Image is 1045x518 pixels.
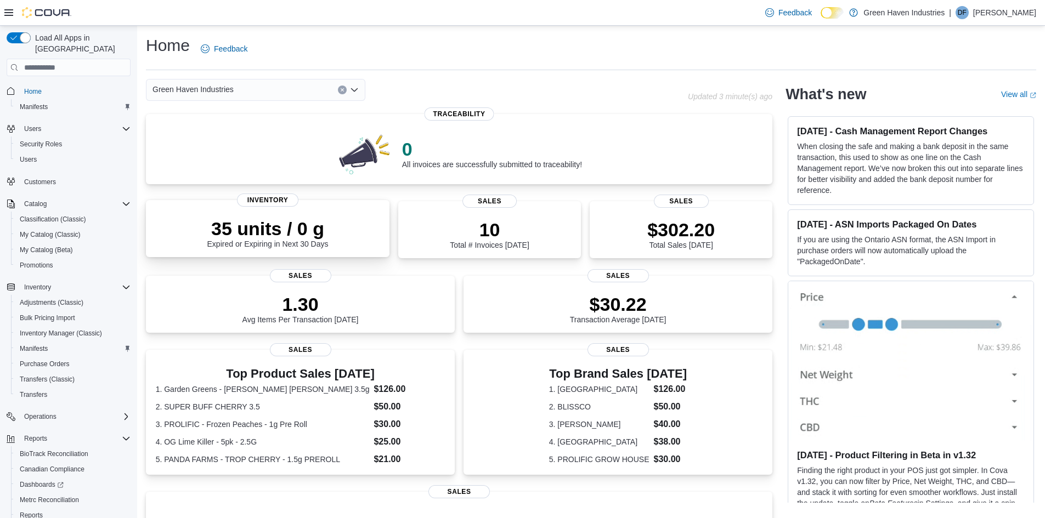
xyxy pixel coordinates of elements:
[152,83,234,96] span: Green Haven Industries
[654,195,709,208] span: Sales
[570,293,666,324] div: Transaction Average [DATE]
[20,314,75,322] span: Bulk Pricing Import
[20,122,131,135] span: Users
[15,153,131,166] span: Users
[2,280,135,295] button: Inventory
[11,462,135,477] button: Canadian Compliance
[15,311,80,325] a: Bulk Pricing Import
[797,449,1025,460] h3: [DATE] - Product Filtering in Beta in v1.32
[797,219,1025,230] h3: [DATE] - ASN Imports Packaged On Dates
[11,310,135,326] button: Bulk Pricing Import
[2,196,135,212] button: Catalog
[549,454,649,465] dt: 5. PROLIFIC GROW HOUSE
[374,400,445,413] dd: $50.00
[338,86,347,94] button: Clear input
[2,121,135,136] button: Users
[2,431,135,446] button: Reports
[15,357,74,371] a: Purchase Orders
[15,493,131,506] span: Metrc Reconciliation
[549,401,649,412] dt: 2. BLISSCO
[973,6,1036,19] p: [PERSON_NAME]
[654,383,687,396] dd: $126.00
[958,6,967,19] span: DF
[11,136,135,152] button: Security Roles
[450,219,529,241] p: 10
[15,213,131,226] span: Classification (Classic)
[20,230,81,239] span: My Catalog (Classic)
[428,485,490,498] span: Sales
[647,219,715,249] div: Total Sales [DATE]
[15,138,66,151] a: Security Roles
[146,35,190,56] h1: Home
[374,418,445,431] dd: $30.00
[1030,92,1036,99] svg: External link
[11,212,135,227] button: Classification (Classic)
[15,243,131,257] span: My Catalog (Beta)
[654,400,687,413] dd: $50.00
[156,436,370,447] dt: 4. OG Lime Killer - 5pk - 2.5G
[11,372,135,387] button: Transfers (Classic)
[549,367,687,380] h3: Top Brand Sales [DATE]
[15,357,131,371] span: Purchase Orders
[20,390,47,399] span: Transfers
[20,410,131,423] span: Operations
[20,261,53,270] span: Promotions
[570,293,666,315] p: $30.22
[31,32,131,54] span: Load All Apps in [GEOGRAPHIC_DATA]
[15,373,79,386] a: Transfers (Classic)
[15,228,85,241] a: My Catalog (Classic)
[20,84,131,98] span: Home
[15,342,131,355] span: Manifests
[11,258,135,273] button: Promotions
[20,122,46,135] button: Users
[20,215,86,224] span: Classification (Classic)
[647,219,715,241] p: $302.20
[20,360,70,368] span: Purchase Orders
[374,435,445,448] dd: $25.00
[20,175,60,189] a: Customers
[15,243,77,257] a: My Catalog (Beta)
[20,155,37,164] span: Users
[588,343,649,356] span: Sales
[761,2,816,24] a: Feedback
[20,449,88,458] span: BioTrack Reconciliation
[797,141,1025,196] p: When closing the safe and making a bank deposit in the same transaction, this used to show as one...
[20,344,48,353] span: Manifests
[15,296,131,309] span: Adjustments (Classic)
[242,293,359,315] p: 1.30
[15,463,89,476] a: Canadian Compliance
[24,124,41,133] span: Users
[237,193,298,207] span: Inventory
[15,447,93,460] a: BioTrack Reconciliation
[156,454,370,465] dt: 5. PANDA FARMS - TROP CHERRY - 1.5g PREROLL
[20,496,79,504] span: Metrc Reconciliation
[22,7,71,18] img: Cova
[20,197,131,210] span: Catalog
[207,218,329,248] div: Expired or Expiring in Next 30 Days
[2,409,135,424] button: Operations
[425,107,494,121] span: Traceability
[11,227,135,242] button: My Catalog (Classic)
[11,295,135,310] button: Adjustments (Classic)
[20,85,46,98] a: Home
[15,327,131,340] span: Inventory Manager (Classic)
[156,384,370,395] dt: 1. Garden Greens - [PERSON_NAME] [PERSON_NAME] 3.5g
[11,356,135,372] button: Purchase Orders
[15,493,83,506] a: Metrc Reconciliation
[15,311,131,325] span: Bulk Pricing Import
[350,86,359,94] button: Open list of options
[24,87,42,96] span: Home
[20,281,55,294] button: Inventory
[15,478,68,491] a: Dashboards
[20,140,62,149] span: Security Roles
[11,477,135,492] a: Dashboards
[11,341,135,356] button: Manifests
[15,100,52,113] a: Manifests
[797,234,1025,267] p: If you are using the Ontario ASN format, the ASN Import in purchase orders will now automatically...
[156,367,445,380] h3: Top Product Sales [DATE]
[20,103,48,111] span: Manifests
[15,463,131,476] span: Canadian Compliance
[2,174,135,190] button: Customers
[549,436,649,447] dt: 4. [GEOGRAPHIC_DATA]
[863,6,945,19] p: Green Haven Industries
